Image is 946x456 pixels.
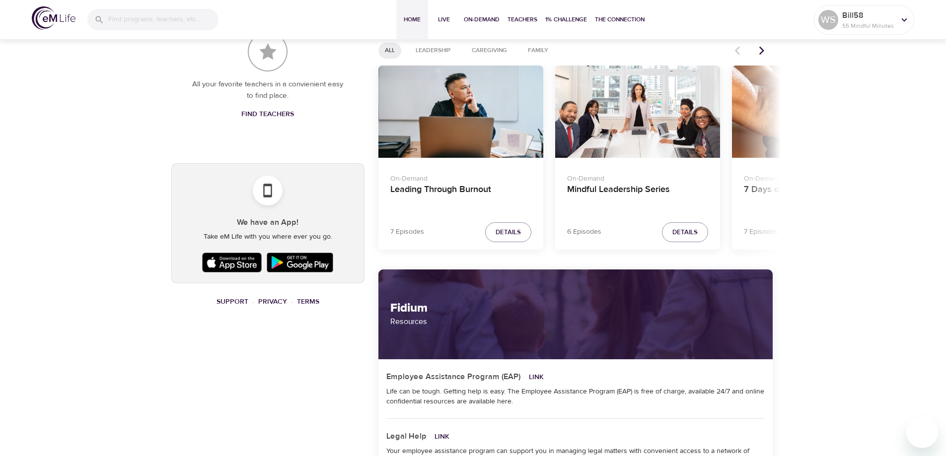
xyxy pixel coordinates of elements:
[180,217,356,228] h5: We have an App!
[432,14,456,25] span: Live
[390,227,424,237] p: 7 Episodes
[390,316,761,327] p: Resources
[567,170,708,184] p: On-Demand
[529,373,544,382] a: Link
[818,10,838,30] div: WS
[32,6,75,30] img: logo
[217,297,248,306] a: Support
[906,416,938,448] iframe: Button to launch messaging window
[732,65,897,158] button: 7 Days of Mindful Caregiving
[378,43,401,59] div: All
[252,295,254,309] li: ·
[744,184,885,208] h4: 7 Days of Mindful Caregiving
[662,222,708,243] button: Details
[171,295,364,309] nav: breadcrumb
[545,14,587,25] span: 1% Challenge
[386,372,521,382] h5: Employee Assistance Program (EAP)
[567,184,708,208] h4: Mindful Leadership Series
[466,46,513,55] span: Caregiving
[258,297,287,306] a: Privacy
[672,227,698,238] span: Details
[842,21,895,30] p: 55 Mindful Minutes
[386,431,427,442] h5: Legal Help
[108,9,218,30] input: Find programs, teachers, etc...
[248,32,288,71] img: Favorite Teachers
[378,65,543,158] button: Leading Through Burnout
[400,14,424,25] span: Home
[379,46,401,55] span: All
[264,250,336,275] img: Google Play Store
[496,227,521,238] span: Details
[744,170,885,184] p: On-Demand
[464,14,500,25] span: On-Demand
[390,184,531,208] h4: Leading Through Burnout
[410,46,457,55] span: Leadership
[508,14,537,25] span: Teachers
[751,40,773,62] button: Next items
[555,65,720,158] button: Mindful Leadership Series
[744,227,778,237] p: 7 Episodes
[297,297,319,306] a: Terms
[842,9,895,21] p: Bill58
[595,14,645,25] span: The Connection
[522,46,554,55] span: Family
[291,295,293,309] li: ·
[390,170,531,184] p: On-Demand
[465,43,513,59] div: Caregiving
[237,105,298,124] a: Find Teachers
[485,222,531,243] button: Details
[435,432,449,441] a: Link
[180,232,356,242] p: Take eM Life with you where ever you go.
[567,227,601,237] p: 6 Episodes
[191,79,345,101] p: All your favorite teachers in a convienient easy to find place.
[200,250,264,275] img: Apple App Store
[241,108,294,121] span: Find Teachers
[390,301,761,316] h2: Fidium
[521,43,555,59] div: Family
[386,387,765,406] div: Life can be tough. Getting help is easy. The Employee Assistance Program (EAP) is free of charge,...
[409,43,457,59] div: Leadership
